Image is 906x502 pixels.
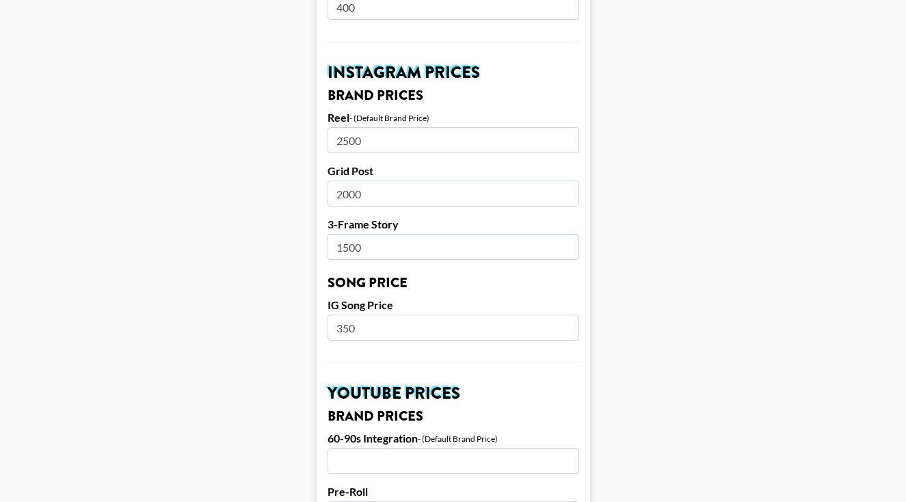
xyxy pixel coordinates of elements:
[328,164,579,178] label: Grid Post
[328,385,579,401] h2: YouTube Prices
[328,64,579,81] h2: Instagram Prices
[328,276,579,290] h3: Song Price
[328,89,579,103] h3: Brand Prices
[418,434,498,444] div: - (Default Brand Price)
[328,432,418,445] label: 60-90s Integration
[328,217,579,231] label: 3-Frame Story
[328,410,579,423] h3: Brand Prices
[328,485,579,499] label: Pre-Roll
[349,113,429,123] div: - (Default Brand Price)
[328,111,349,124] label: Reel
[328,298,579,312] label: IG Song Price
